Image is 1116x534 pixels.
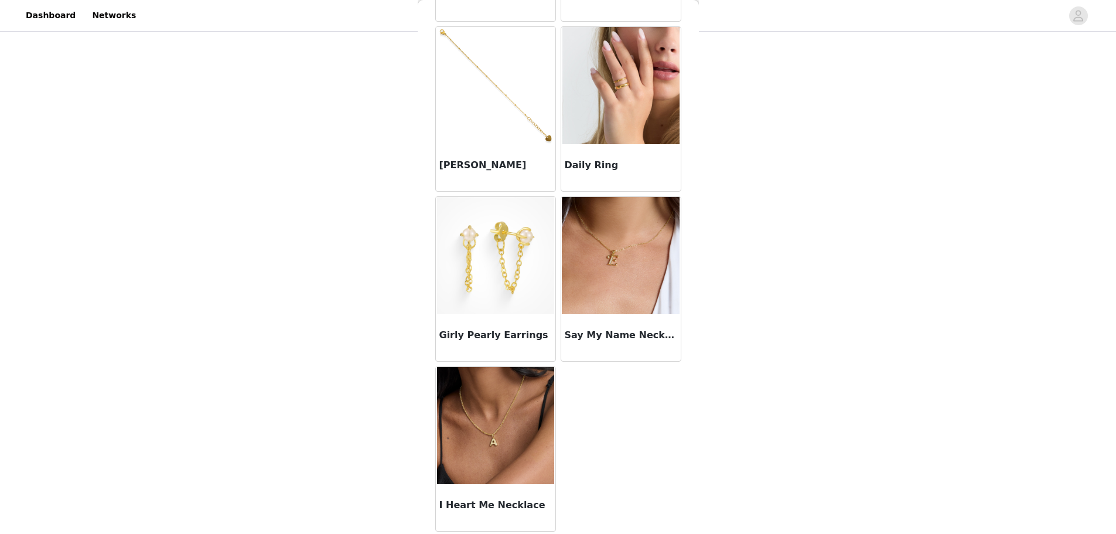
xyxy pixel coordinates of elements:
h3: I Heart Me Necklace [439,498,552,512]
div: avatar [1073,6,1084,25]
a: Networks [85,2,143,29]
img: Daily Ring [562,27,680,144]
img: I Heart Me Necklace [437,367,554,484]
h3: Daily Ring [565,158,677,172]
h3: [PERSON_NAME] [439,158,552,172]
h3: Girly Pearly Earrings [439,328,552,342]
h3: Say My Name Necklace [565,328,677,342]
img: Say My Name Necklace [562,197,679,314]
a: Dashboard [19,2,83,29]
img: Girly Pearly Earrings [437,197,554,314]
img: Gabriella Bracelet [437,27,554,144]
